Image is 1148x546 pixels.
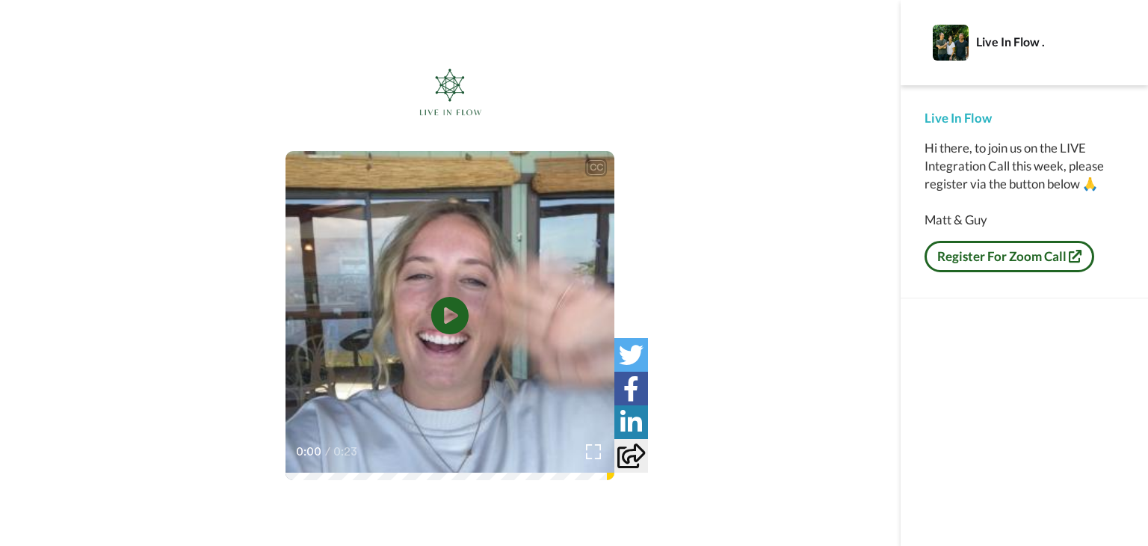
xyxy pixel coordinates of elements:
div: Live In Flow . [976,34,1123,49]
span: / [325,443,330,461]
div: Live In Flow [925,109,1124,127]
img: 440332d5-6683-42e2-a827-1aebe1817dc6 [414,62,486,122]
img: Full screen [586,444,601,459]
span: 0:00 [296,443,322,461]
div: Hi there, to join us on the LIVE Integration Call this week, please register via the button below... [925,139,1124,229]
span: 0:23 [333,443,359,461]
a: Register For Zoom Call [925,241,1094,272]
img: Profile Image [933,25,969,61]
div: CC [587,160,605,175]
